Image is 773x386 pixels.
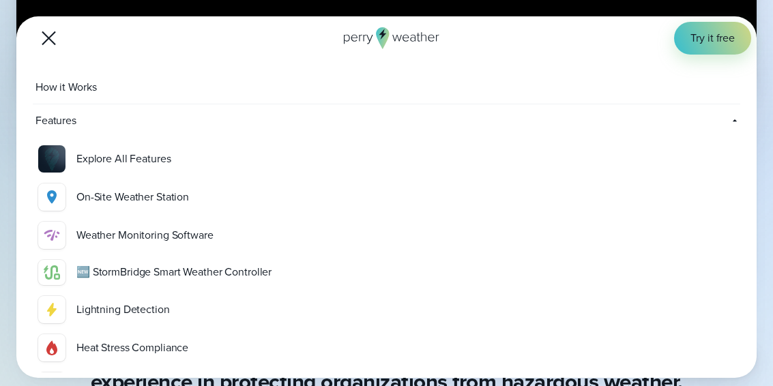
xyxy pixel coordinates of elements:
[33,71,102,104] span: How it Works
[690,30,735,46] span: Try it free
[33,178,740,216] a: On-Site Weather Station
[33,104,263,137] span: Features
[44,227,60,243] img: software-icon.svg
[76,264,735,280] div: 🆕 StormBridge Smart Weather Controller
[76,189,735,205] div: On-Site Weather Station
[33,140,740,178] a: Explore All Features
[33,216,740,254] a: Weather Monitoring Software
[33,291,740,329] a: Lightning Detection
[33,329,740,367] a: Heat Stress Compliance
[44,301,60,318] img: lightning-icon.svg
[44,189,60,205] img: Location.svg
[44,265,60,280] img: stormbridge-icon-V6.svg
[33,71,740,104] a: How it Works
[76,151,171,167] div: Explore All Features
[76,227,735,243] div: Weather Monitoring Software
[76,301,735,318] div: Lightning Detection
[674,22,751,55] a: Try it free
[33,254,740,291] a: 🆕 StormBridge Smart Weather Controller
[44,340,60,356] img: Gas.svg
[76,340,735,356] div: Heat Stress Compliance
